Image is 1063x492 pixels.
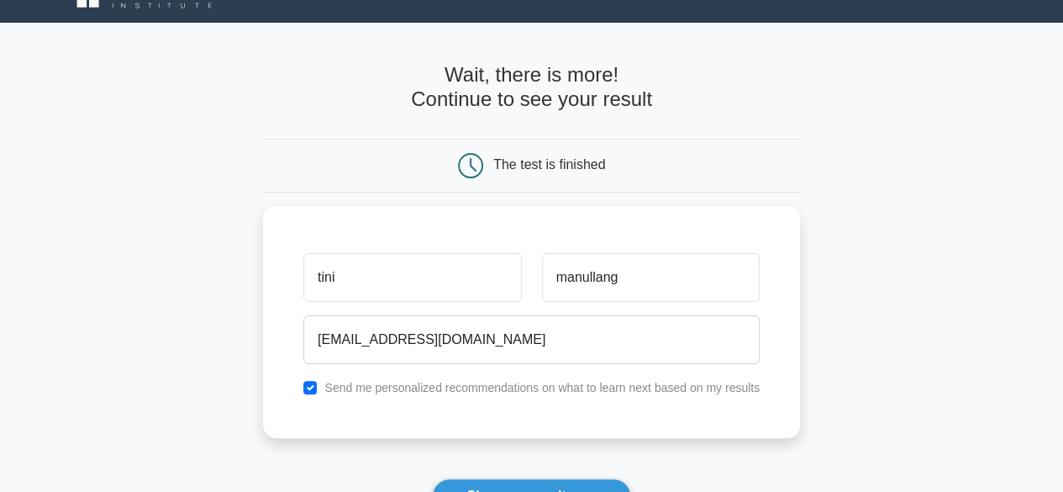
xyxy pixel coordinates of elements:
input: First name [303,253,521,302]
input: Last name [542,253,760,302]
h4: Wait, there is more! Continue to see your result [263,63,800,112]
div: The test is finished [493,157,605,172]
input: Email [303,315,760,364]
label: Send me personalized recommendations on what to learn next based on my results [324,381,760,394]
